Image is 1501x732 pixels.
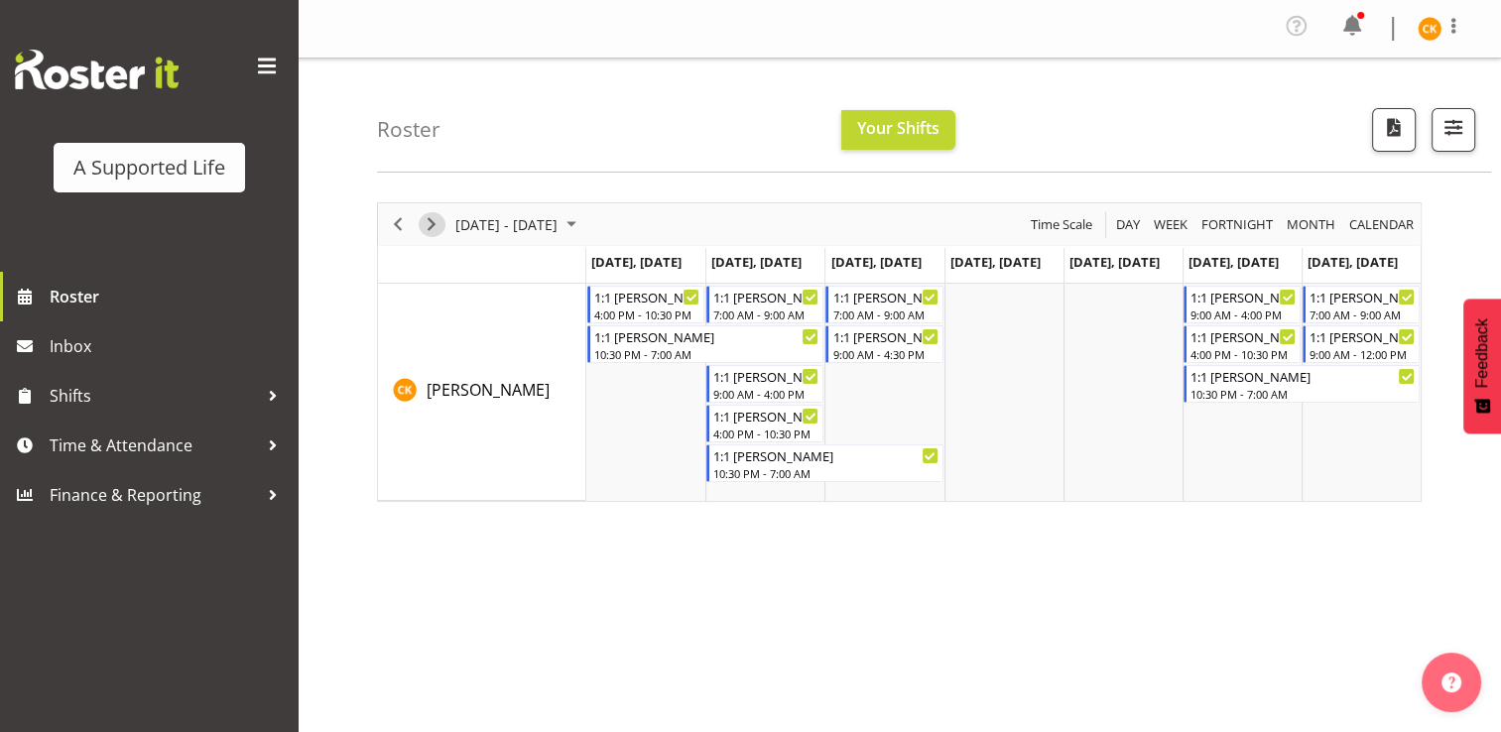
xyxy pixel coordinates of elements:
[706,405,823,442] div: Chahat Khanduja"s event - 1:1 Paul Begin From Tuesday, September 2, 2025 at 4:00:00 PM GMT+12:00 ...
[1285,212,1337,237] span: Month
[706,365,823,403] div: Chahat Khanduja"s event - 1:1 Paul Begin From Tuesday, September 2, 2025 at 9:00:00 AM GMT+12:00 ...
[1310,326,1415,346] div: 1:1 [PERSON_NAME]
[427,379,550,401] span: [PERSON_NAME]
[50,331,288,361] span: Inbox
[1184,286,1301,323] div: Chahat Khanduja"s event - 1:1 Paul Begin From Saturday, September 6, 2025 at 9:00:00 AM GMT+12:00...
[587,286,704,323] div: Chahat Khanduja"s event - 1:1 Paul Begin From Monday, September 1, 2025 at 4:00:00 PM GMT+12:00 E...
[713,287,818,306] div: 1:1 [PERSON_NAME]
[1114,212,1142,237] span: Day
[586,284,1421,501] table: Timeline Week of September 3, 2025
[857,117,939,139] span: Your Shifts
[1432,108,1475,152] button: Filter Shifts
[1441,672,1461,692] img: help-xxl-2.png
[1310,346,1415,362] div: 9:00 AM - 12:00 PM
[713,426,818,441] div: 4:00 PM - 10:30 PM
[1310,287,1415,306] div: 1:1 [PERSON_NAME]
[377,202,1422,502] div: Timeline Week of September 3, 2025
[415,203,448,245] div: Next
[1303,286,1420,323] div: Chahat Khanduja"s event - 1:1 Paul Begin From Sunday, September 7, 2025 at 7:00:00 AM GMT+12:00 E...
[950,253,1041,271] span: [DATE], [DATE]
[1113,212,1144,237] button: Timeline Day
[1310,306,1415,322] div: 7:00 AM - 9:00 AM
[1372,108,1416,152] button: Download a PDF of the roster according to the set date range.
[594,306,699,322] div: 4:00 PM - 10:30 PM
[1184,365,1420,403] div: Chahat Khanduja"s event - 1:1 Paul Begin From Saturday, September 6, 2025 at 10:30:00 PM GMT+12:0...
[830,253,921,271] span: [DATE], [DATE]
[713,306,818,322] div: 7:00 AM - 9:00 AM
[713,406,818,426] div: 1:1 [PERSON_NAME]
[453,212,560,237] span: [DATE] - [DATE]
[1190,326,1296,346] div: 1:1 [PERSON_NAME]
[1198,212,1277,237] button: Fortnight
[711,253,802,271] span: [DATE], [DATE]
[1188,253,1279,271] span: [DATE], [DATE]
[1190,287,1296,306] div: 1:1 [PERSON_NAME]
[1473,318,1491,388] span: Feedback
[591,253,682,271] span: [DATE], [DATE]
[1303,325,1420,363] div: Chahat Khanduja"s event - 1:1 Paul Begin From Sunday, September 7, 2025 at 9:00:00 AM GMT+12:00 E...
[1346,212,1418,237] button: Month
[825,286,942,323] div: Chahat Khanduja"s event - 1:1 Paul Begin From Wednesday, September 3, 2025 at 7:00:00 AM GMT+12:0...
[1069,253,1160,271] span: [DATE], [DATE]
[832,346,938,362] div: 9:00 AM - 4:30 PM
[1184,325,1301,363] div: Chahat Khanduja"s event - 1:1 Paul Begin From Saturday, September 6, 2025 at 4:00:00 PM GMT+12:00...
[427,378,550,402] a: [PERSON_NAME]
[832,287,938,306] div: 1:1 [PERSON_NAME]
[1347,212,1416,237] span: calendar
[1151,212,1191,237] button: Timeline Week
[377,118,440,141] h4: Roster
[1190,306,1296,322] div: 9:00 AM - 4:00 PM
[832,326,938,346] div: 1:1 [PERSON_NAME]
[1308,253,1398,271] span: [DATE], [DATE]
[385,212,412,237] button: Previous
[713,366,818,386] div: 1:1 [PERSON_NAME]
[50,282,288,311] span: Roster
[15,50,179,89] img: Rosterit website logo
[378,284,586,501] td: Chahat Khanduja resource
[1029,212,1094,237] span: Time Scale
[1190,346,1296,362] div: 4:00 PM - 10:30 PM
[1028,212,1096,237] button: Time Scale
[594,287,699,306] div: 1:1 [PERSON_NAME]
[1190,386,1415,402] div: 10:30 PM - 7:00 AM
[381,203,415,245] div: Previous
[713,386,818,402] div: 9:00 AM - 4:00 PM
[594,346,818,362] div: 10:30 PM - 7:00 AM
[50,480,258,510] span: Finance & Reporting
[713,465,938,481] div: 10:30 PM - 7:00 AM
[1418,17,1441,41] img: chahat-khanduja11505.jpg
[452,212,585,237] button: September 01 - 07, 2025
[1463,299,1501,433] button: Feedback - Show survey
[713,445,938,465] div: 1:1 [PERSON_NAME]
[832,306,938,322] div: 7:00 AM - 9:00 AM
[419,212,445,237] button: Next
[1190,366,1415,386] div: 1:1 [PERSON_NAME]
[1199,212,1275,237] span: Fortnight
[594,326,818,346] div: 1:1 [PERSON_NAME]
[50,430,258,460] span: Time & Attendance
[825,325,942,363] div: Chahat Khanduja"s event - 1:1 Paul Begin From Wednesday, September 3, 2025 at 9:00:00 AM GMT+12:0...
[1152,212,1189,237] span: Week
[706,286,823,323] div: Chahat Khanduja"s event - 1:1 Paul Begin From Tuesday, September 2, 2025 at 7:00:00 AM GMT+12:00 ...
[706,444,942,482] div: Chahat Khanduja"s event - 1:1 Paul Begin From Tuesday, September 2, 2025 at 10:30:00 PM GMT+12:00...
[1284,212,1339,237] button: Timeline Month
[73,153,225,183] div: A Supported Life
[587,325,823,363] div: Chahat Khanduja"s event - 1:1 Paul Begin From Monday, September 1, 2025 at 10:30:00 PM GMT+12:00 ...
[841,110,955,150] button: Your Shifts
[50,381,258,411] span: Shifts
